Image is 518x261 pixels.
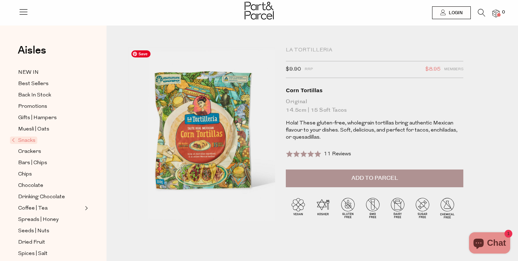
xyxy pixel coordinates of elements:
[444,65,463,74] span: Members
[336,195,360,220] img: P_P-ICONS-Live_Bec_V11_Gluten_Free.svg
[305,65,313,74] span: RRP
[360,195,385,220] img: P_P-ICONS-Live_Bec_V11_GMO_Free.svg
[18,215,83,224] a: Spreads | Honey
[18,125,49,134] span: Muesli | Oats
[351,174,398,182] span: Add to Parcel
[18,250,48,258] span: Spices | Salt
[286,195,311,220] img: P_P-ICONS-Live_Bec_V11_Vegan.svg
[286,120,463,141] p: Hola! These gluten-free, wholegrain tortillas bring authentic Mexican flavour to your dishes. Sof...
[425,65,441,74] span: $8.95
[18,125,83,134] a: Muesli | Oats
[286,65,301,74] span: $9.90
[18,91,51,100] span: Back In Stock
[18,238,45,247] span: Dried Fruit
[83,204,88,212] button: Expand/Collapse Coffee | Tea
[18,80,49,88] span: Best Sellers
[286,47,463,54] div: La Tortilleria
[500,9,507,16] span: 0
[18,43,46,58] span: Aisles
[286,98,463,115] div: Original 14.5cm | 15 Soft Tacos
[432,6,471,19] a: Login
[286,170,463,187] button: Add to Parcel
[18,193,83,201] a: Drinking Chocolate
[131,50,151,57] span: Save
[447,10,463,16] span: Login
[18,181,83,190] a: Chocolate
[18,238,83,247] a: Dried Fruit
[311,195,336,220] img: P_P-ICONS-Live_Bec_V11_Kosher.svg
[492,10,500,17] a: 0
[385,195,410,220] img: P_P-ICONS-Live_Bec_V11_Dairy_Free.svg
[324,151,351,157] span: 11 Reviews
[18,170,83,179] a: Chips
[18,68,39,77] span: NEW IN
[18,170,32,179] span: Chips
[18,249,83,258] a: Spices | Salt
[18,147,83,156] a: Crackers
[18,114,57,122] span: Gifts | Hampers
[245,2,274,20] img: Part&Parcel
[18,45,46,63] a: Aisles
[18,148,41,156] span: Crackers
[18,193,65,201] span: Drinking Chocolate
[18,113,83,122] a: Gifts | Hampers
[18,182,43,190] span: Chocolate
[18,159,47,167] span: Bars | Chips
[12,136,83,145] a: Snacks
[18,216,59,224] span: Spreads | Honey
[467,232,512,255] inbox-online-store-chat: Shopify online store chat
[18,79,83,88] a: Best Sellers
[128,47,275,221] img: Corn Tortillas
[18,204,83,213] a: Coffee | Tea
[18,159,83,167] a: Bars | Chips
[18,102,47,111] span: Promotions
[18,204,48,213] span: Coffee | Tea
[18,227,49,235] span: Seeds | Nuts
[410,195,435,220] img: P_P-ICONS-Live_Bec_V11_Sugar_Free.svg
[286,87,463,94] div: Corn Tortillas
[18,68,83,77] a: NEW IN
[18,91,83,100] a: Back In Stock
[18,227,83,235] a: Seeds | Nuts
[10,137,37,144] span: Snacks
[18,102,83,111] a: Promotions
[435,195,460,220] img: P_P-ICONS-Live_Bec_V11_Chemical_Free.svg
